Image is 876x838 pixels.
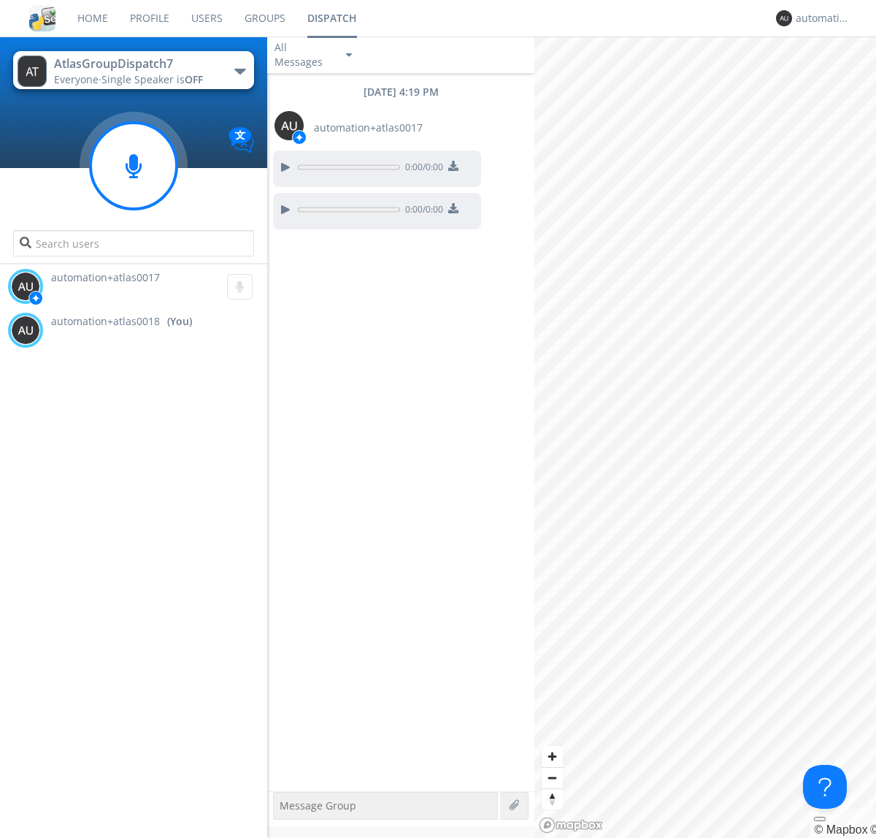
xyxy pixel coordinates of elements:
[542,788,563,810] button: Reset bearing to north
[400,203,443,219] span: 0:00 / 0:00
[814,823,867,836] a: Mapbox
[267,85,534,99] div: [DATE] 4:19 PM
[228,127,254,153] img: Translation enabled
[51,314,160,329] span: automation+atlas0018
[448,161,458,171] img: download media button
[54,72,218,87] div: Everyone ·
[18,56,47,87] img: 373638.png
[101,72,203,86] span: Single Speaker is
[796,11,850,26] div: automation+atlas0018
[13,51,253,89] button: AtlasGroupDispatch7Everyone·Single Speaker isOFF
[274,111,304,140] img: 373638.png
[776,10,792,26] img: 373638.png
[542,767,563,788] button: Zoom out
[448,203,458,213] img: download media button
[542,789,563,810] span: Reset bearing to north
[13,230,253,256] input: Search users
[29,5,55,31] img: cddb5a64eb264b2086981ab96f4c1ba7
[51,270,160,284] span: automation+atlas0017
[803,765,847,809] iframe: Toggle Customer Support
[542,746,563,767] button: Zoom in
[11,272,40,301] img: 373638.png
[400,161,443,177] span: 0:00 / 0:00
[274,40,333,69] div: All Messages
[539,817,603,834] a: Mapbox logo
[346,53,352,57] img: caret-down-sm.svg
[167,314,192,329] div: (You)
[185,72,203,86] span: OFF
[314,121,423,135] span: automation+atlas0017
[11,316,40,345] img: 373638.png
[542,768,563,788] span: Zoom out
[54,56,218,72] div: AtlasGroupDispatch7
[814,817,826,821] button: Toggle attribution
